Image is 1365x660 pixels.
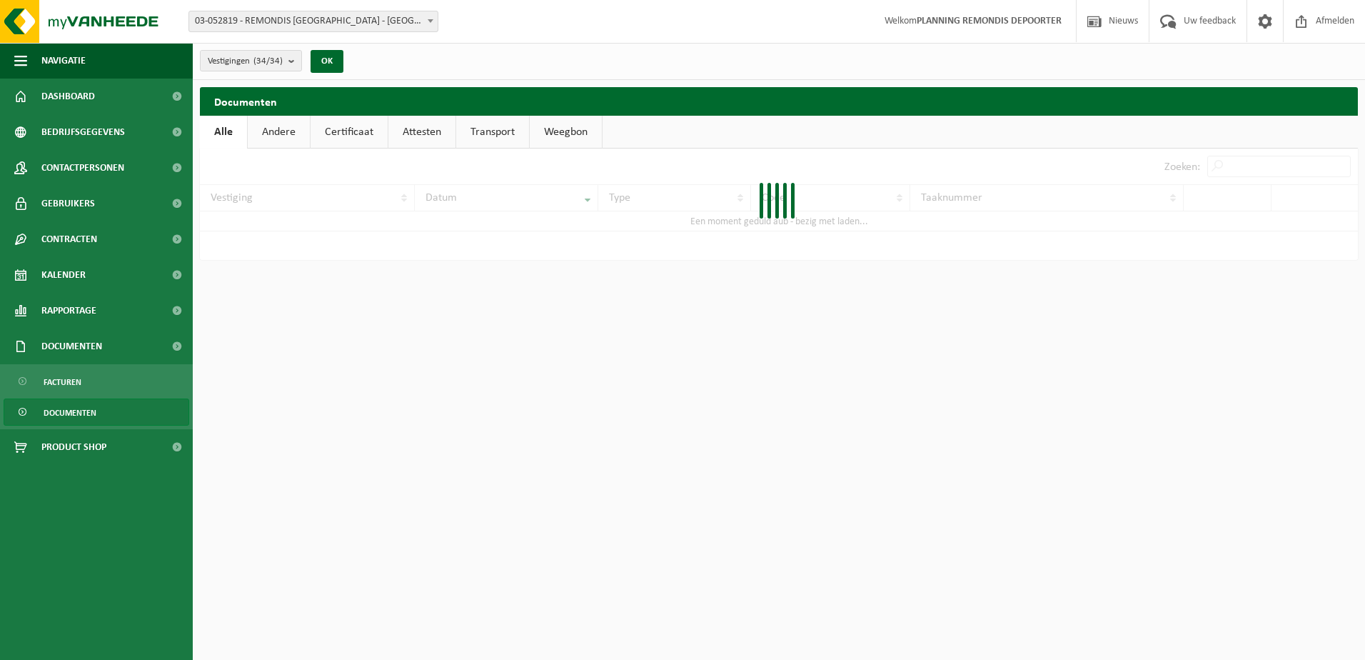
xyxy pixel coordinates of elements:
[188,11,438,32] span: 03-052819 - REMONDIS WEST-VLAANDEREN - OOSTENDE
[388,116,455,149] a: Attesten
[41,150,124,186] span: Contactpersonen
[917,16,1062,26] strong: PLANNING REMONDIS DEPOORTER
[189,11,438,31] span: 03-052819 - REMONDIS WEST-VLAANDEREN - OOSTENDE
[200,87,1358,115] h2: Documenten
[200,116,247,149] a: Alle
[41,257,86,293] span: Kalender
[44,369,81,396] span: Facturen
[4,368,189,395] a: Facturen
[41,79,95,114] span: Dashboard
[456,116,529,149] a: Transport
[208,51,283,72] span: Vestigingen
[4,399,189,426] a: Documenten
[41,293,96,329] span: Rapportage
[41,329,102,364] span: Documenten
[530,116,602,149] a: Weegbon
[253,56,283,66] count: (34/34)
[44,399,96,426] span: Documenten
[41,221,97,257] span: Contracten
[311,50,343,73] button: OK
[41,429,106,465] span: Product Shop
[41,186,95,221] span: Gebruikers
[248,116,310,149] a: Andere
[200,50,302,71] button: Vestigingen(34/34)
[311,116,388,149] a: Certificaat
[41,43,86,79] span: Navigatie
[41,114,125,150] span: Bedrijfsgegevens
